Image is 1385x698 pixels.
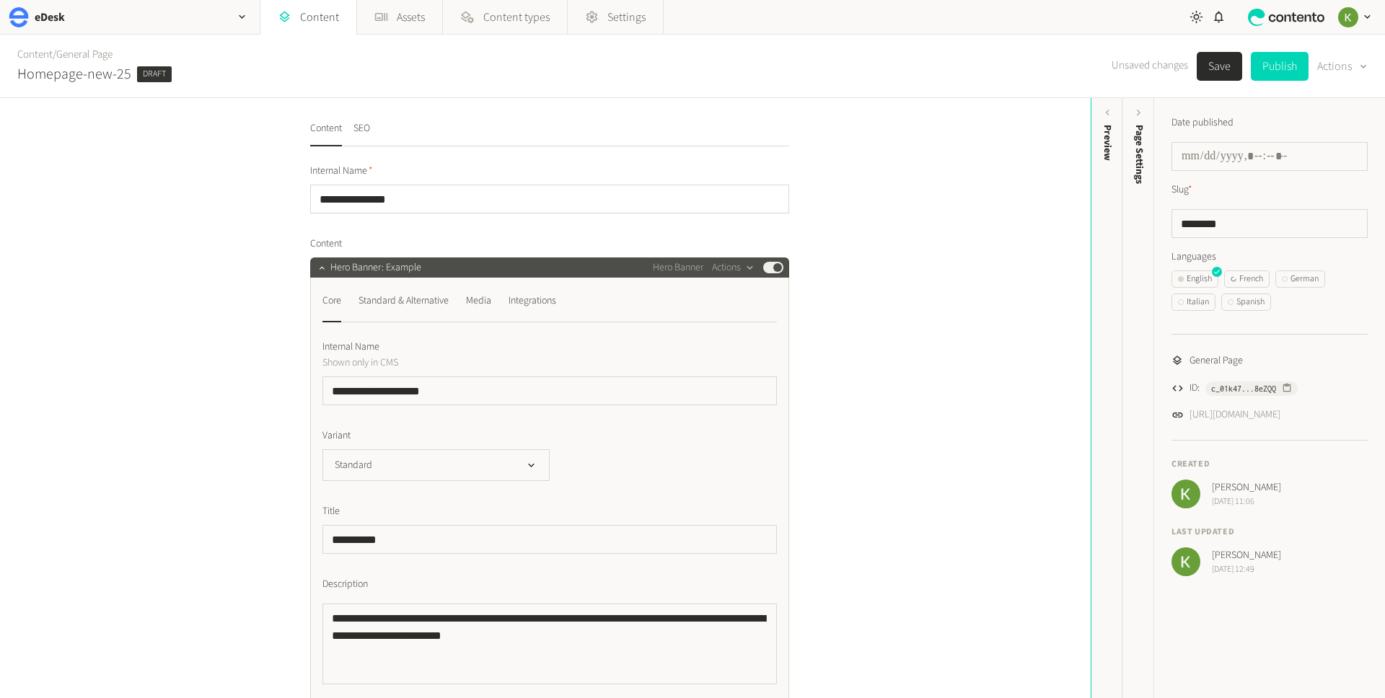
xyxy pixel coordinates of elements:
button: c_01k47...8eZQQ [1205,381,1298,396]
button: SEO [353,121,370,146]
div: Standard & Alternative [359,289,449,312]
label: Date published [1171,115,1234,131]
span: [PERSON_NAME] [1212,480,1281,495]
div: French [1231,273,1263,286]
span: Internal Name [310,164,373,179]
span: Internal Name [322,340,379,355]
button: Italian [1171,293,1215,311]
a: General Page [56,47,113,62]
div: Core [322,289,341,312]
img: eDesk [9,7,29,27]
span: Description [322,577,368,592]
div: Spanish [1228,296,1265,309]
div: Preview [1100,125,1115,161]
h4: Last updated [1171,526,1368,539]
div: Media [466,289,491,312]
span: [PERSON_NAME] [1212,548,1281,563]
button: Publish [1251,52,1309,81]
button: German [1275,270,1325,288]
span: [DATE] 12:49 [1212,563,1281,576]
button: Actions [1317,52,1368,81]
div: English [1178,273,1212,286]
span: Variant [322,428,351,443]
img: Keelin Terry [1171,547,1200,576]
button: English [1171,270,1218,288]
span: / [53,47,56,62]
span: Hero Banner: Example [330,260,421,275]
button: French [1224,270,1270,288]
img: Keelin Terry [1338,7,1358,27]
div: Integrations [509,289,556,312]
span: Content [310,237,342,252]
span: Settings [607,9,646,26]
img: Keelin Terry [1171,480,1200,508]
span: Draft [137,66,172,82]
a: Content [17,47,53,62]
button: Standard [322,449,550,481]
button: Spanish [1221,293,1271,311]
button: Actions [712,259,755,276]
button: Save [1197,52,1242,81]
h2: eDesk [35,9,65,26]
div: German [1282,273,1319,286]
span: Hero Banner [653,260,703,275]
label: Languages [1171,249,1368,265]
span: General Page [1190,353,1243,368]
span: Page Settings [1132,125,1147,184]
span: [DATE] 11:06 [1212,495,1281,508]
span: Unsaved changes [1112,58,1188,74]
a: [URL][DOMAIN_NAME] [1190,407,1280,423]
div: Italian [1178,296,1209,309]
span: ID: [1190,381,1200,396]
span: Content types [483,9,550,26]
button: Content [310,121,342,146]
h2: Homepage-new-25 [17,63,131,85]
p: Shown only in CMS [322,355,651,371]
span: c_01k47...8eZQQ [1211,382,1276,395]
h4: Created [1171,458,1368,471]
span: Title [322,504,340,519]
label: Slug [1171,182,1192,198]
